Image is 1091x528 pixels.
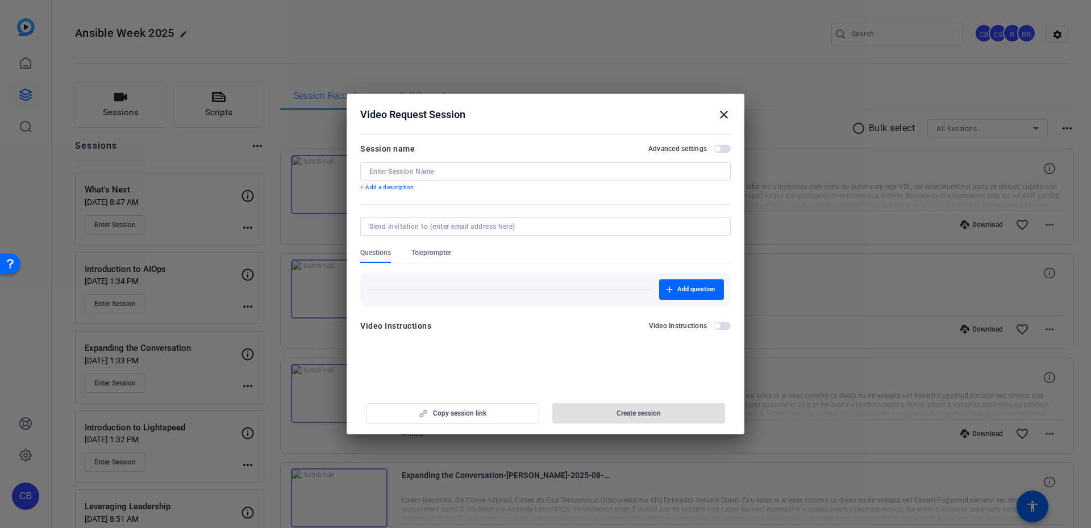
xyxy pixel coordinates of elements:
[360,248,391,257] span: Questions
[717,108,731,121] mat-icon: close
[360,183,731,192] p: + Add a description
[677,285,715,294] span: Add question
[360,108,731,121] div: Video Request Session
[648,144,707,153] h2: Advanced settings
[360,319,431,333] div: Video Instructions
[369,167,722,176] input: Enter Session Name
[659,279,724,300] button: Add question
[360,142,415,156] div: Session name
[649,321,707,330] h2: Video Instructions
[411,248,451,257] span: Teleprompter
[369,222,717,231] input: Send invitation to (enter email address here)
